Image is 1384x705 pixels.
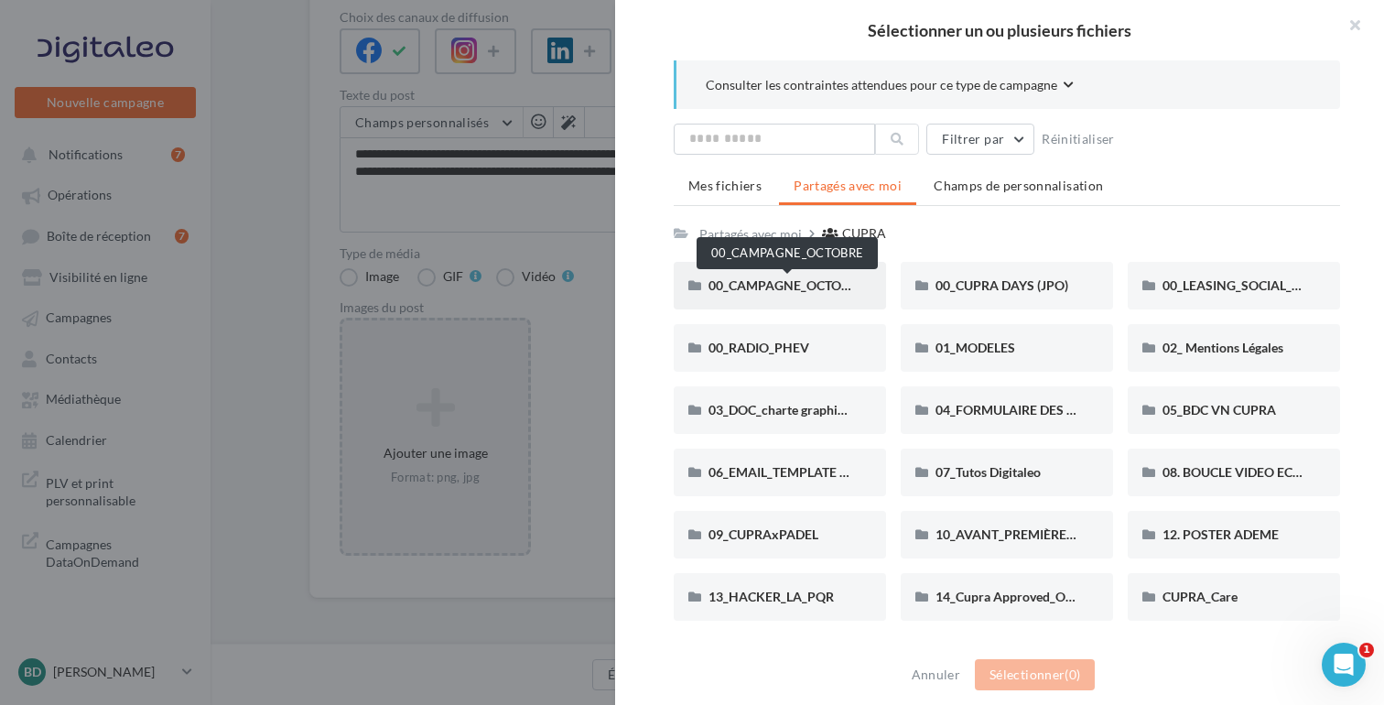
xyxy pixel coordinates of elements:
span: 00_CAMPAGNE_OCTOBRE [708,277,865,293]
span: 03_DOC_charte graphique et GUIDELINES [708,402,948,418]
span: Consulter les contraintes attendues pour ce type de campagne [706,76,1057,94]
span: 1 [1359,643,1374,657]
div: Partagés avec moi [699,225,802,244]
span: 13_HACKER_LA_PQR [708,589,834,604]
span: 00_RADIO_PHEV [708,340,809,355]
h2: Sélectionner un ou plusieurs fichiers [644,22,1355,38]
div: CUPRA [842,224,886,243]
span: 06_EMAIL_TEMPLATE HTML CUPRA [708,464,921,480]
span: 14_Cupra Approved_OCCASIONS_GARANTIES [935,589,1206,604]
span: 00_CUPRA DAYS (JPO) [935,277,1068,293]
span: 01_MODELES [935,340,1015,355]
span: 12. POSTER ADEME [1162,526,1279,542]
span: Mes fichiers [688,178,762,193]
span: Champs de personnalisation [934,178,1103,193]
span: 02_ Mentions Légales [1162,340,1283,355]
button: Filtrer par [926,124,1034,155]
button: Réinitialiser [1034,128,1122,150]
iframe: Intercom live chat [1322,643,1366,687]
span: (0) [1065,667,1080,682]
button: Annuler [904,664,968,686]
span: 09_CUPRAxPADEL [708,526,818,542]
span: Partagés avec moi [794,178,902,193]
span: 10_AVANT_PREMIÈRES_CUPRA (VENTES PRIVEES) [935,526,1235,542]
span: 05_BDC VN CUPRA [1162,402,1276,418]
button: Sélectionner(0) [975,659,1095,690]
span: 00_LEASING_SOCIAL_ÉLECTRIQUE [1162,277,1367,293]
div: 00_CAMPAGNE_OCTOBRE [697,237,878,269]
button: Consulter les contraintes attendues pour ce type de campagne [706,75,1074,98]
span: CUPRA_Care [1162,589,1238,604]
span: 07_Tutos Digitaleo [935,464,1041,480]
span: 04_FORMULAIRE DES DEMANDES CRÉATIVES [935,402,1207,418]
